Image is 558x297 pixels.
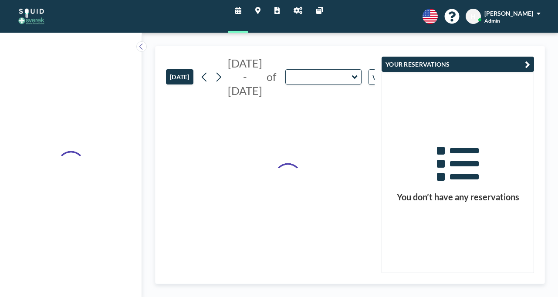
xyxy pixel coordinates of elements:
span: Admin [484,17,500,24]
button: [DATE] [166,69,193,84]
button: YOUR RESERVATIONS [382,57,534,72]
h3: You don’t have any reservations [382,192,534,202]
span: of [267,70,276,84]
div: Search for option [369,70,444,84]
span: WEEKLY VIEW [371,71,420,83]
span: [PERSON_NAME] [484,10,533,17]
span: H [471,13,476,20]
img: organization-logo [14,8,49,25]
span: [DATE] - [DATE] [228,57,262,97]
